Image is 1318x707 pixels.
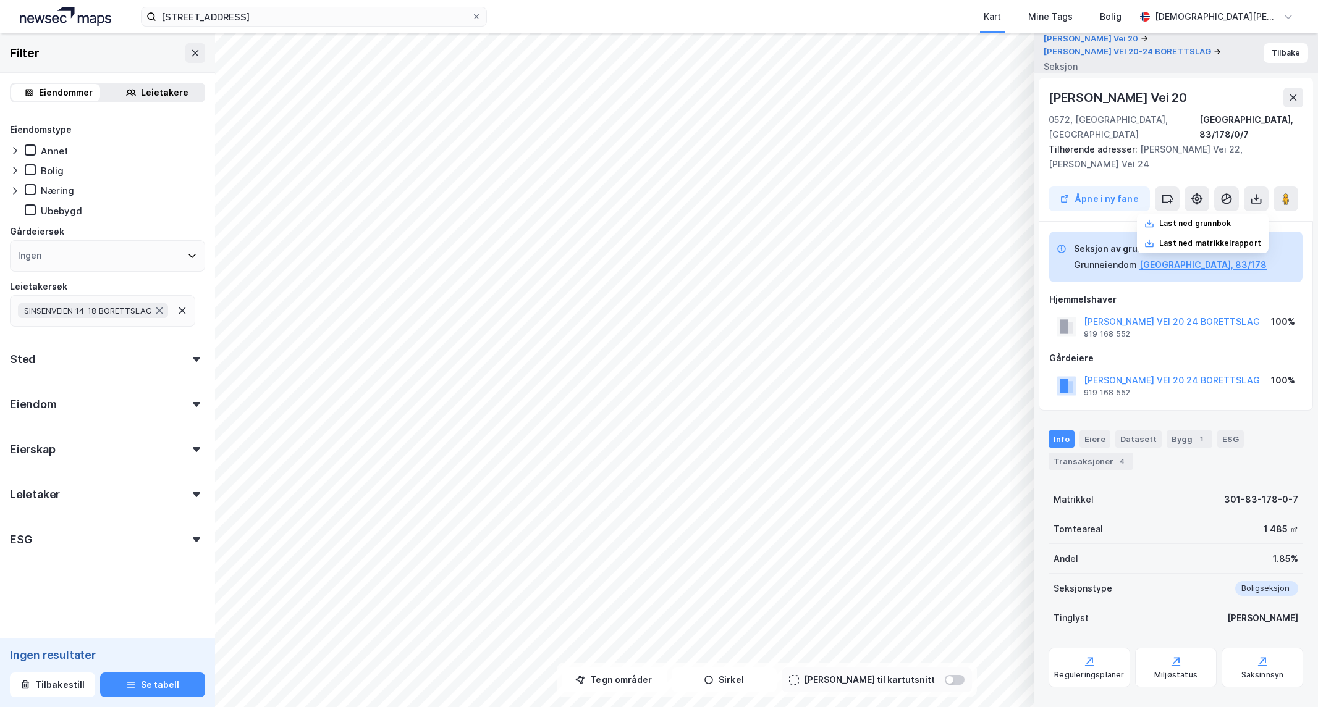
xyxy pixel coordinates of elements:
div: [DEMOGRAPHIC_DATA][PERSON_NAME] [1155,9,1278,24]
div: Gårdeiersøk [10,224,64,239]
div: Ingen [18,248,41,263]
div: Leietakersøk [10,279,67,294]
div: 0572, [GEOGRAPHIC_DATA], [GEOGRAPHIC_DATA] [1049,112,1199,142]
div: 4 [1116,455,1128,467]
div: [PERSON_NAME] [1227,611,1298,625]
div: Seksjonstype [1054,581,1112,596]
button: Tilbake [1264,43,1308,63]
button: Se tabell [100,672,205,697]
div: 100% [1271,373,1295,388]
div: Mine Tags [1028,9,1073,24]
div: Info [1049,430,1075,448]
div: [PERSON_NAME] til kartutsnitt [804,672,935,687]
div: [PERSON_NAME] Vei 20 [1049,88,1189,107]
div: Hjemmelshaver [1049,292,1303,307]
button: Åpne i ny fane [1049,186,1150,211]
div: Gårdeiere [1049,351,1303,366]
div: Datasett [1115,430,1162,448]
div: Eierskap [10,442,55,457]
div: Last ned matrikkelrapport [1159,238,1261,248]
div: [PERSON_NAME] Vei 22, [PERSON_NAME] Vei 24 [1049,142,1293,172]
button: [PERSON_NAME] VEI 20-24 BORETTSLAG [1044,46,1214,58]
div: Eiendom [10,397,57,412]
div: [GEOGRAPHIC_DATA], 83/178/0/7 [1199,112,1303,142]
div: Leietaker [10,487,60,502]
span: SINSENVEIEN 14-18 BORETTSLAG [24,306,152,316]
div: Transaksjoner [1049,453,1133,470]
button: Sirkel [672,667,777,692]
div: Grunneiendom [1074,257,1137,272]
div: Kart [984,9,1001,24]
div: Seksjon av grunneiendom [1074,241,1267,256]
div: Eiendommer [39,85,93,100]
button: [GEOGRAPHIC_DATA], 83/178 [1139,257,1267,272]
div: 1 485 ㎡ [1264,522,1298,537]
div: Eiendomstype [10,122,72,137]
div: Sted [10,352,36,367]
div: Annet [41,145,68,157]
div: Miljøstatus [1154,670,1198,680]
div: 1.85% [1273,551,1298,566]
div: Tomteareal [1054,522,1103,537]
span: Tilhørende adresser: [1049,144,1140,154]
div: Leietakere [141,85,188,100]
div: Matrikkel [1054,492,1094,507]
div: 301-83-178-0-7 [1224,492,1298,507]
div: Andel [1054,551,1078,566]
div: Seksjon [1044,59,1078,74]
div: Ingen resultater [10,648,205,663]
div: Bolig [41,165,64,177]
div: Filter [10,43,40,63]
div: Saksinnsyn [1241,670,1284,680]
button: Tegn områder [562,667,667,692]
div: Næring [41,185,74,196]
div: Ubebygd [41,205,82,217]
div: 1 [1195,433,1207,445]
button: [PERSON_NAME] Vei 20 [1044,33,1141,45]
div: 100% [1271,314,1295,329]
div: Kontrollprogram for chat [1256,648,1318,707]
div: ESG [1217,430,1244,448]
button: Tilbakestill [10,672,95,697]
div: Bygg [1167,430,1212,448]
div: 919 168 552 [1084,388,1130,398]
div: Bolig [1100,9,1122,24]
img: logo.a4113a55bc3d86da70a041830d287a7e.svg [20,7,111,26]
div: 919 168 552 [1084,329,1130,339]
div: ESG [10,532,32,547]
div: Reguleringsplaner [1054,670,1124,680]
div: Last ned grunnbok [1159,219,1231,228]
div: Eiere [1079,430,1110,448]
iframe: Chat Widget [1256,648,1318,707]
div: Tinglyst [1054,611,1089,625]
input: Søk på adresse, matrikkel, gårdeiere, leietakere eller personer [156,7,471,26]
